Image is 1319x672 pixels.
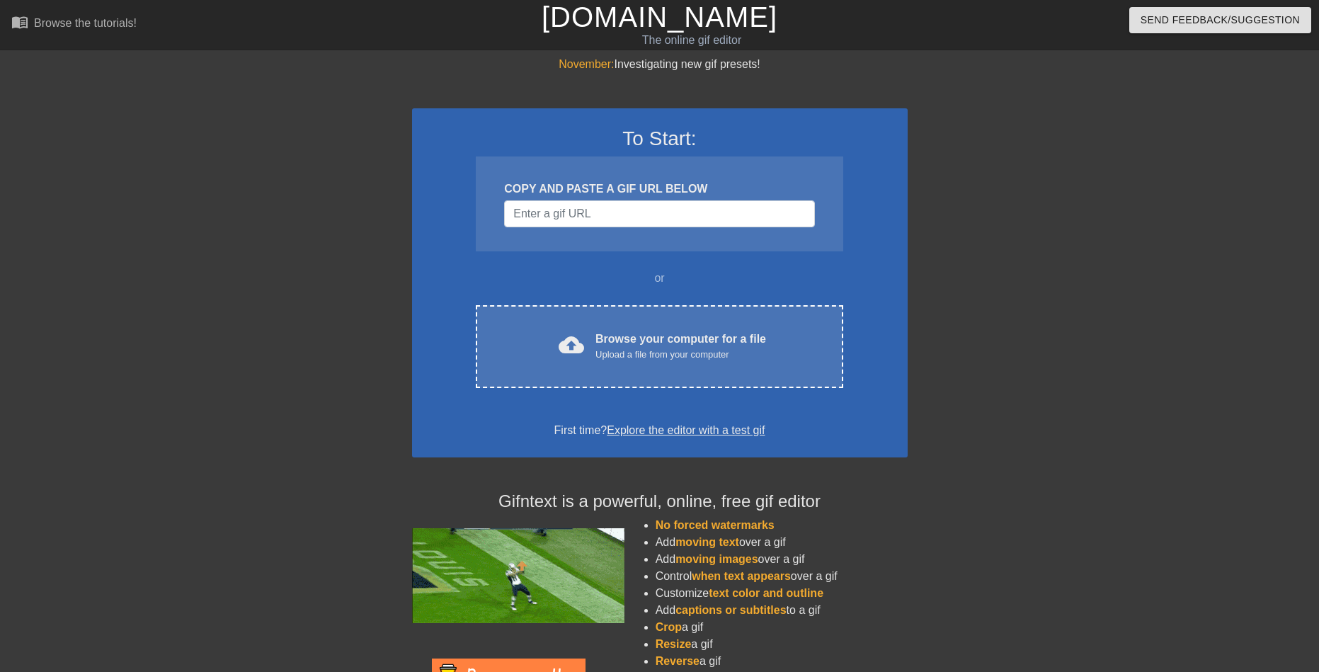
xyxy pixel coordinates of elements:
[447,32,937,49] div: The online gif editor
[607,424,765,436] a: Explore the editor with a test gif
[504,200,814,227] input: Username
[412,528,624,623] img: football_small.gif
[595,348,766,362] div: Upload a file from your computer
[412,56,908,73] div: Investigating new gif presets!
[656,551,908,568] li: Add over a gif
[34,17,137,29] div: Browse the tutorials!
[11,13,137,35] a: Browse the tutorials!
[656,568,908,585] li: Control over a gif
[656,653,908,670] li: a gif
[656,621,682,633] span: Crop
[656,585,908,602] li: Customize
[656,636,908,653] li: a gif
[430,127,889,151] h3: To Start:
[709,587,823,599] span: text color and outline
[692,570,791,582] span: when text appears
[542,1,777,33] a: [DOMAIN_NAME]
[656,655,700,667] span: Reverse
[675,536,739,548] span: moving text
[449,270,871,287] div: or
[656,619,908,636] li: a gif
[675,604,786,616] span: captions or subtitles
[1141,11,1300,29] span: Send Feedback/Suggestion
[656,638,692,650] span: Resize
[656,519,775,531] span: No forced watermarks
[656,534,908,551] li: Add over a gif
[11,13,28,30] span: menu_book
[559,332,584,358] span: cloud_upload
[430,422,889,439] div: First time?
[504,181,814,198] div: COPY AND PASTE A GIF URL BELOW
[559,58,614,70] span: November:
[656,602,908,619] li: Add to a gif
[1129,7,1311,33] button: Send Feedback/Suggestion
[675,553,758,565] span: moving images
[595,331,766,362] div: Browse your computer for a file
[412,491,908,512] h4: Gifntext is a powerful, online, free gif editor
